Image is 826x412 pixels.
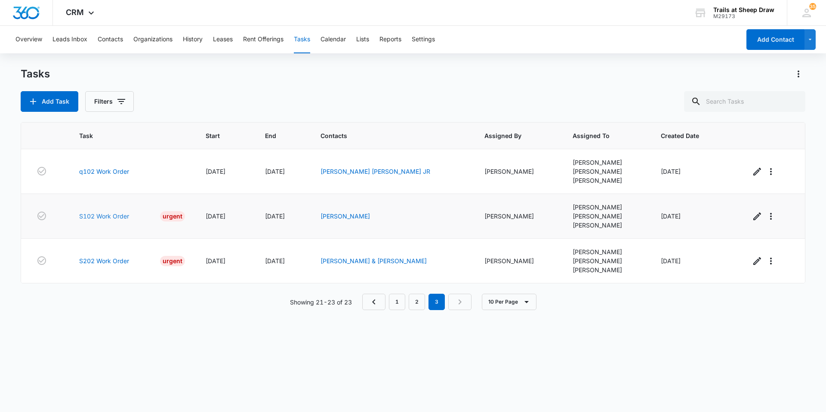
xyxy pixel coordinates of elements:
a: [PERSON_NAME] [PERSON_NAME] JR [321,168,430,175]
button: Contacts [98,26,123,53]
div: [PERSON_NAME] [573,158,640,167]
span: [DATE] [265,257,285,264]
a: q102 Work Order [79,167,129,176]
div: [PERSON_NAME] [484,212,552,221]
span: [DATE] [265,168,285,175]
button: Settings [412,26,435,53]
h1: Tasks [21,68,50,80]
div: Urgent [160,211,185,221]
div: [PERSON_NAME] [573,167,640,176]
div: account id [713,13,774,19]
a: [PERSON_NAME] & [PERSON_NAME] [321,257,427,264]
button: Actions [792,67,805,81]
div: [PERSON_NAME] [573,221,640,230]
span: [DATE] [265,212,285,220]
span: Start [206,131,232,140]
button: Leases [213,26,233,53]
em: 3 [428,294,445,310]
input: Search Tasks [684,91,805,112]
button: Overview [15,26,42,53]
button: Rent Offerings [243,26,284,53]
button: Tasks [294,26,310,53]
span: Assigned To [573,131,628,140]
button: History [183,26,203,53]
span: Assigned By [484,131,539,140]
button: 10 Per Page [482,294,536,310]
a: Page 2 [409,294,425,310]
span: End [265,131,287,140]
span: Task [79,131,173,140]
div: [PERSON_NAME] [573,176,640,185]
div: [PERSON_NAME] [573,265,640,274]
button: Leads Inbox [52,26,87,53]
button: Reports [379,26,401,53]
button: Add Task [21,91,78,112]
button: Lists [356,26,369,53]
div: Urgent [160,256,185,266]
span: [DATE] [661,212,681,220]
a: Previous Page [362,294,385,310]
p: Showing 21-23 of 23 [290,298,352,307]
span: Contacts [321,131,451,140]
button: Add Contact [746,29,804,50]
span: [DATE] [661,168,681,175]
div: notifications count [809,3,816,10]
span: CRM [66,8,84,17]
div: [PERSON_NAME] [484,167,552,176]
span: Created Date [661,131,718,140]
button: Calendar [321,26,346,53]
a: [PERSON_NAME] [321,212,370,220]
a: Page 1 [389,294,405,310]
nav: Pagination [362,294,472,310]
div: account name [713,6,774,13]
a: S202 Work Order [79,256,129,265]
span: [DATE] [206,257,225,264]
div: [PERSON_NAME] [573,256,640,265]
div: [PERSON_NAME] [484,256,552,265]
span: [DATE] [206,168,225,175]
button: Filters [85,91,134,112]
span: 35 [809,3,816,10]
span: [DATE] [661,257,681,264]
button: Organizations [133,26,173,53]
div: [PERSON_NAME] [573,247,640,256]
div: [PERSON_NAME] [573,212,640,221]
span: [DATE] [206,212,225,220]
a: S102 Work Order [79,212,129,221]
div: [PERSON_NAME] [573,203,640,212]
